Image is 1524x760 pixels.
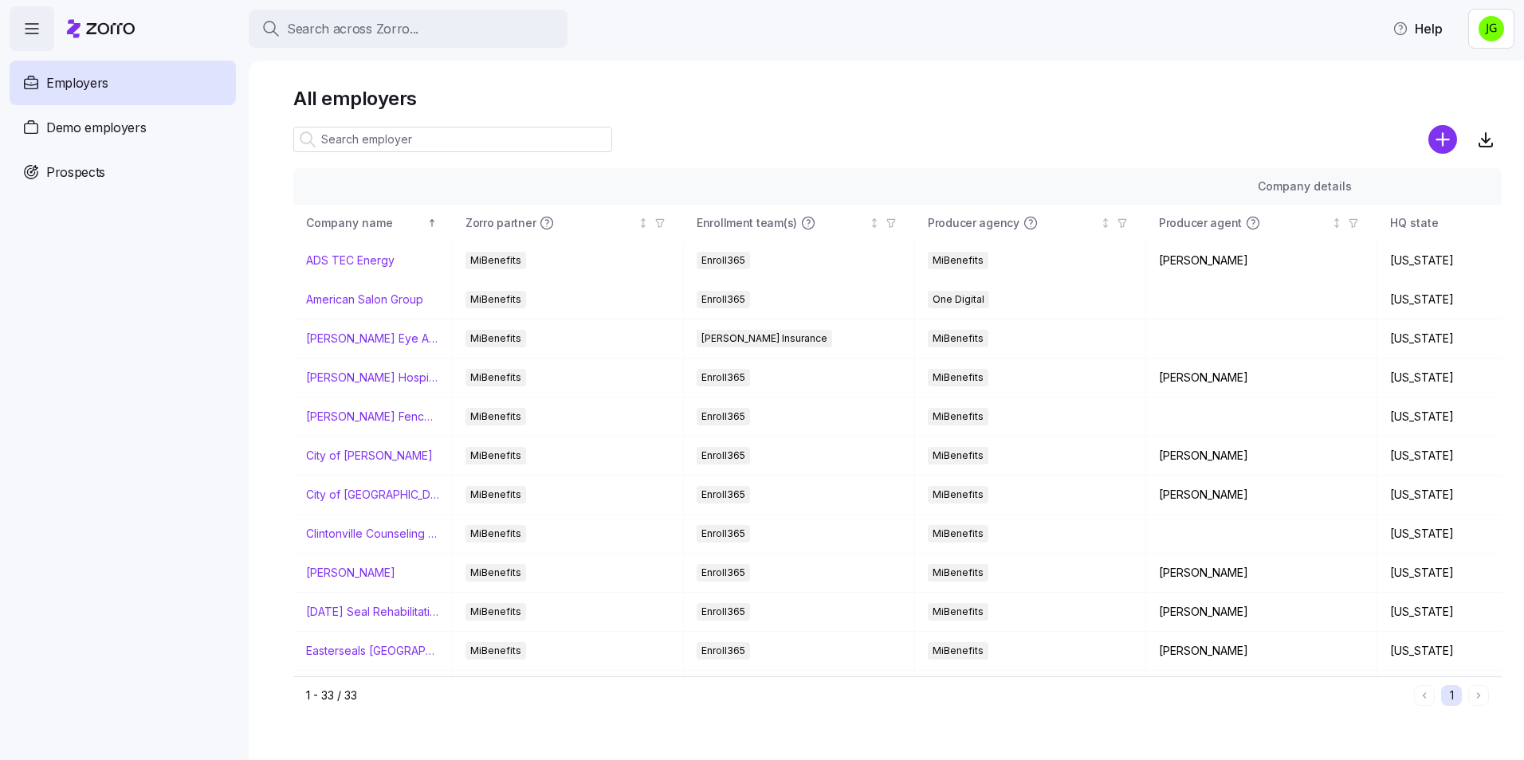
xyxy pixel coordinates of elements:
[306,565,395,581] a: [PERSON_NAME]
[928,215,1019,231] span: Producer agency
[470,447,521,464] span: MiBenefits
[470,330,521,347] span: MiBenefits
[1392,19,1443,38] span: Help
[10,150,236,194] a: Prospects
[1428,125,1457,154] svg: add icon
[465,215,536,231] span: Zorro partner
[701,408,745,425] span: Enroll365
[1146,476,1377,515] td: [PERSON_NAME]
[933,408,984,425] span: MiBenefits
[869,217,880,229] div: Not sorted
[1468,685,1489,706] button: Next page
[426,217,438,229] div: Sorted ascending
[933,330,984,347] span: MiBenefits
[293,86,1502,111] h1: All employers
[1100,217,1111,229] div: Not sorted
[306,688,1408,703] div: 1 - 33 / 33
[46,163,105,182] span: Prospects
[306,370,439,386] a: [PERSON_NAME] Hospitality
[701,603,745,621] span: Enroll365
[46,73,108,93] span: Employers
[933,564,984,582] span: MiBenefits
[470,291,521,308] span: MiBenefits
[306,604,439,620] a: [DATE] Seal Rehabilitation Center of [GEOGRAPHIC_DATA]
[933,603,984,621] span: MiBenefits
[46,118,147,138] span: Demo employers
[306,214,424,232] div: Company name
[306,643,439,659] a: Easterseals [GEOGRAPHIC_DATA] & [GEOGRAPHIC_DATA][US_STATE]
[470,642,521,660] span: MiBenefits
[306,292,423,308] a: American Salon Group
[10,105,236,150] a: Demo employers
[470,486,521,503] span: MiBenefits
[933,447,984,464] span: MiBenefits
[701,642,745,660] span: Enroll365
[306,331,439,347] a: [PERSON_NAME] Eye Associates
[1146,554,1377,593] td: [PERSON_NAME]
[10,61,236,105] a: Employers
[697,215,797,231] span: Enrollment team(s)
[915,205,1146,241] th: Producer agencyNot sorted
[1146,632,1377,671] td: [PERSON_NAME]
[1146,358,1377,398] td: [PERSON_NAME]
[306,409,439,425] a: [PERSON_NAME] Fence Company
[701,252,745,269] span: Enroll365
[701,564,745,582] span: Enroll365
[701,525,745,543] span: Enroll365
[638,217,649,229] div: Not sorted
[1380,13,1455,45] button: Help
[1159,215,1242,231] span: Producer agent
[1479,16,1504,41] img: a4774ed6021b6d0ef619099e609a7ec5
[933,486,984,503] span: MiBenefits
[1146,241,1377,280] td: [PERSON_NAME]
[701,291,745,308] span: Enroll365
[470,369,521,386] span: MiBenefits
[1331,217,1342,229] div: Not sorted
[933,369,984,386] span: MiBenefits
[470,252,521,269] span: MiBenefits
[306,253,395,268] a: ADS TEC Energy
[933,291,984,308] span: One Digital
[453,205,684,241] th: Zorro partnerNot sorted
[470,408,521,425] span: MiBenefits
[933,252,984,269] span: MiBenefits
[287,19,418,39] span: Search across Zorro...
[470,525,521,543] span: MiBenefits
[1441,685,1462,706] button: 1
[1146,437,1377,476] td: [PERSON_NAME]
[306,448,433,464] a: City of [PERSON_NAME]
[1146,671,1377,710] td: [PERSON_NAME]
[306,526,439,542] a: Clintonville Counseling and Wellness
[1146,205,1377,241] th: Producer agentNot sorted
[470,564,521,582] span: MiBenefits
[701,447,745,464] span: Enroll365
[933,642,984,660] span: MiBenefits
[701,330,827,347] span: [PERSON_NAME] Insurance
[249,10,568,48] button: Search across Zorro...
[1414,685,1435,706] button: Previous page
[933,525,984,543] span: MiBenefits
[293,127,612,152] input: Search employer
[1146,593,1377,632] td: [PERSON_NAME]
[684,205,915,241] th: Enrollment team(s)Not sorted
[293,205,453,241] th: Company nameSorted ascending
[701,369,745,386] span: Enroll365
[306,487,439,503] a: City of [GEOGRAPHIC_DATA]
[470,603,521,621] span: MiBenefits
[701,486,745,503] span: Enroll365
